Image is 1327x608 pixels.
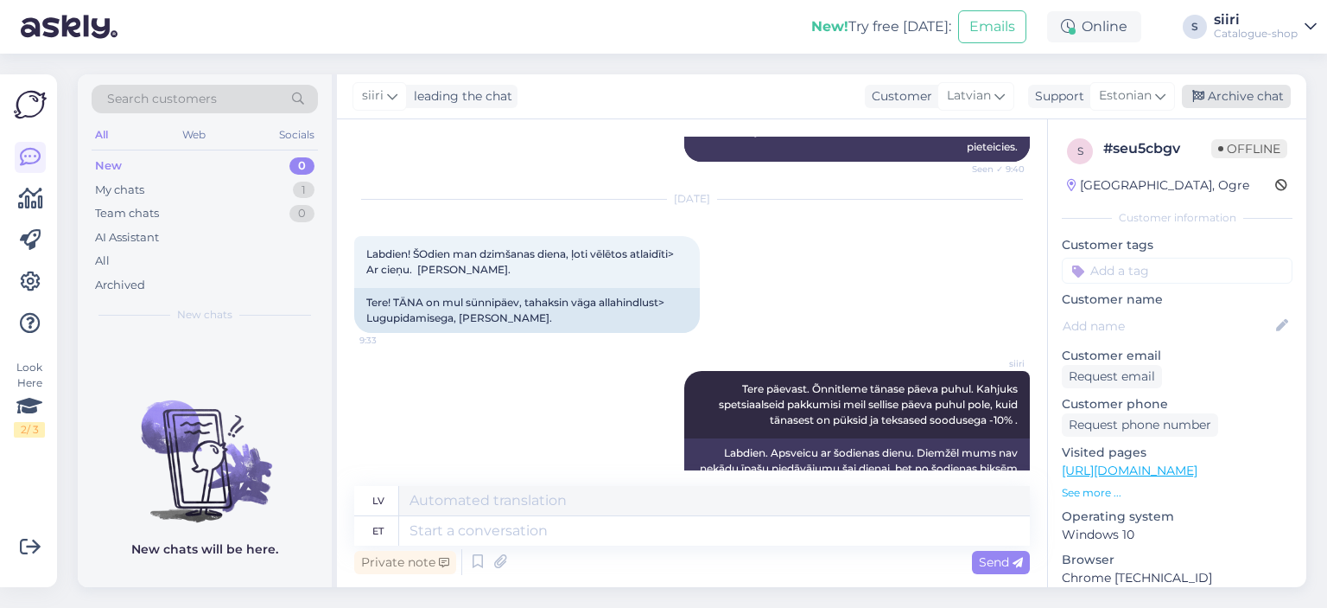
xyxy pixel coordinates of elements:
p: Customer name [1062,291,1292,309]
button: Emails [958,10,1026,43]
div: New [95,157,122,175]
p: Customer phone [1062,395,1292,413]
div: Request email [1062,365,1162,388]
div: All [92,124,111,146]
div: [DATE] [354,191,1030,207]
div: Try free [DATE]: [811,16,951,37]
p: Operating system [1062,508,1292,526]
a: [URL][DOMAIN_NAME] [1062,463,1197,478]
div: 0 [289,205,314,222]
p: Windows 10 [1062,526,1292,544]
div: Labdien. Apsveicu ar šodienas dienu. Diemžēl mums nav nekādu īpašu piedāvājumu šai dienai, bet no... [684,438,1030,499]
div: Customer information [1062,210,1292,226]
span: 9:33 [359,334,424,347]
div: Customer [865,87,932,106]
span: New chats [177,307,232,323]
p: Customer tags [1062,236,1292,254]
span: Labdien! ŠOdien man dzimšanas diena, ļoti vēlētos atlaidīti> Ar cieņu. [PERSON_NAME]. [366,247,679,276]
p: See more ... [1062,485,1292,501]
div: [GEOGRAPHIC_DATA], Ogre [1067,176,1249,195]
div: Socials [276,124,318,146]
div: siiri [1214,13,1298,27]
span: Tere päevast. Õnnitleme tänase päeva puhul. Kahjuks spetsiaalseid pakkumisi meil sellise päeva pu... [719,382,1020,426]
div: Archived [95,277,145,294]
span: Latvian [947,86,991,106]
div: Team chats [95,205,159,222]
span: Estonian [1099,86,1152,106]
div: Archive chat [1182,85,1291,108]
div: Request phone number [1062,413,1218,437]
p: New chats will be here. [131,541,278,559]
div: 0 [289,157,314,175]
img: Askly Logo [14,88,47,121]
div: AI Assistant [95,229,159,246]
span: s [1077,144,1083,157]
span: Offline [1211,139,1287,158]
div: 1 [293,182,314,199]
div: Catalogue-shop [1214,27,1298,41]
div: 2 / 3 [14,422,45,438]
div: lv [372,486,384,515]
div: Tere! TÄNA on mul sünnipäev, tahaksin väga allahindlust> Lugupidamisega, [PERSON_NAME]. [354,288,700,333]
p: Customer email [1062,347,1292,365]
div: Look Here [14,360,45,438]
div: Web [179,124,209,146]
span: Seen ✓ 9:40 [960,163,1025,176]
div: Support [1028,87,1084,106]
span: siiri [960,357,1025,370]
div: All [95,253,110,270]
div: Online [1047,11,1141,42]
input: Add a tag [1062,258,1292,284]
div: leading the chat [407,87,512,106]
p: Visited pages [1062,444,1292,462]
p: Browser [1062,551,1292,569]
div: S [1183,15,1207,39]
div: et [372,516,384,546]
b: New! [811,18,848,35]
div: Private note [354,551,456,574]
input: Add name [1063,317,1273,336]
span: Send [979,554,1023,570]
p: Chrome [TECHNICAL_ID] [1062,569,1292,587]
a: siiriCatalogue-shop [1214,13,1317,41]
div: My chats [95,182,144,199]
span: siiri [362,86,384,106]
div: # seu5cbgv [1103,138,1211,159]
img: No chats [78,369,332,525]
span: Search customers [107,90,217,108]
